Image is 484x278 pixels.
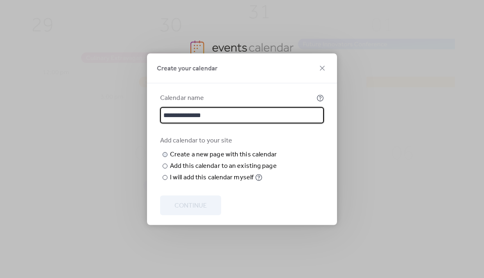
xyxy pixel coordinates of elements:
[170,161,277,171] div: Add this calendar to an existing page
[170,149,277,159] div: Create a new page with this calendar
[160,93,315,103] div: Calendar name
[160,136,322,145] div: Add calendar to your site
[170,172,253,182] div: I will add this calendar myself
[157,63,217,73] span: Create your calendar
